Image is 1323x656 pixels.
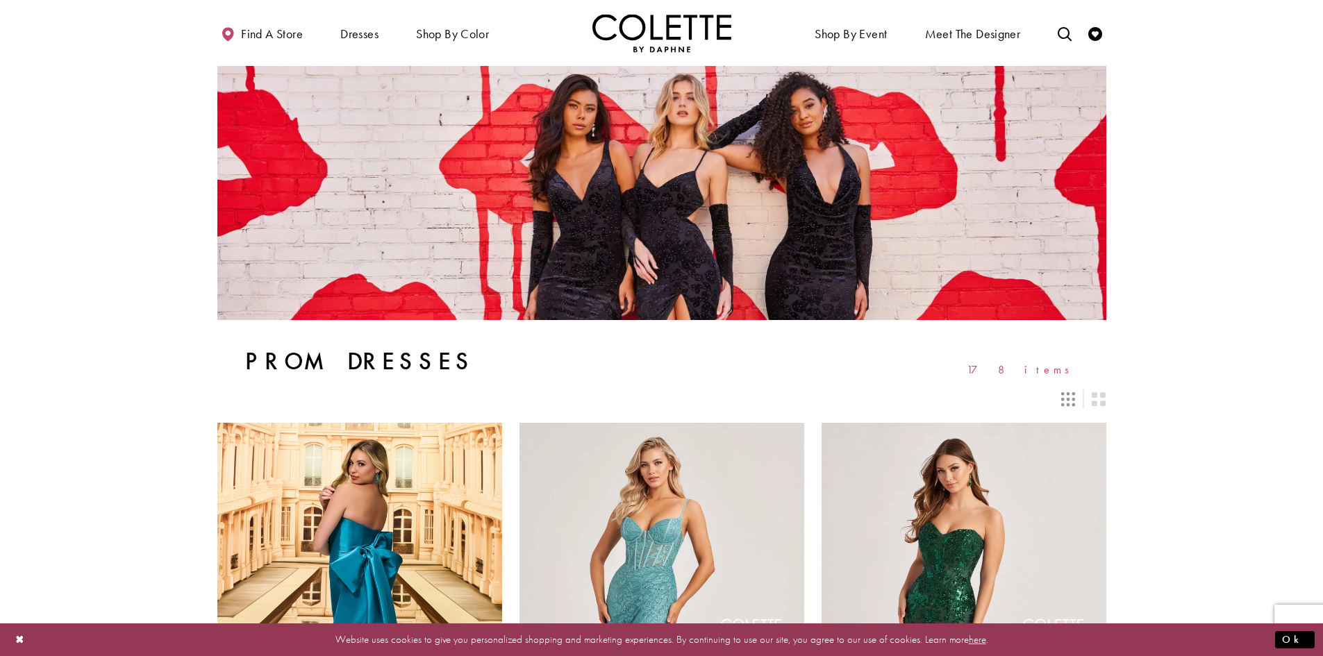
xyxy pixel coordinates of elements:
p: Website uses cookies to give you personalized shopping and marketing experiences. By continuing t... [100,630,1223,649]
span: Shop By Event [811,14,890,52]
button: Submit Dialog [1275,631,1315,648]
a: Meet the designer [922,14,1024,52]
span: Shop By Event [815,27,887,41]
div: Layout Controls [209,384,1115,414]
a: Visit Home Page [592,14,731,52]
span: 178 items [967,364,1079,376]
span: Find a store [241,27,303,41]
span: Shop by color [413,14,492,52]
a: Toggle search [1054,14,1075,52]
span: Dresses [337,14,382,52]
button: Close Dialog [8,628,32,652]
img: Colette by Daphne [592,14,731,52]
a: Find a store [217,14,306,52]
span: Shop by color [416,27,489,41]
span: Meet the designer [925,27,1021,41]
span: Dresses [340,27,378,41]
a: here [969,632,986,646]
h1: Prom Dresses [245,348,475,376]
span: Switch layout to 3 columns [1061,392,1075,406]
a: Check Wishlist [1085,14,1106,52]
span: Switch layout to 2 columns [1092,392,1106,406]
